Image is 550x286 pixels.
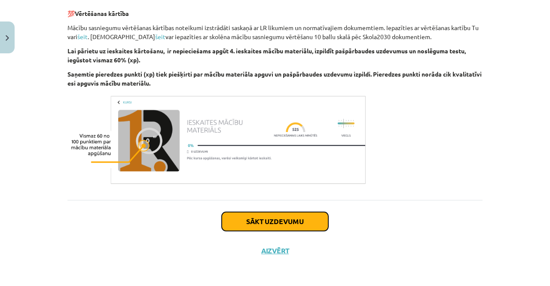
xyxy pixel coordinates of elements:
button: Aizvērt [259,246,291,255]
b: Saņemtie pieredzes punkti (xp) tiek piešķirti par mācību materiāla apguvi un pašpārbaudes uzdevum... [67,70,482,87]
a: šeit [155,33,165,40]
img: icon-close-lesson-0947bae3869378f0d4975bcd49f059093ad1ed9edebbc8119c70593378902aed.svg [6,35,9,41]
b: Vērtēšanas kārtība [75,9,129,17]
button: Sākt uzdevumu [222,212,328,231]
p: Mācību sasniegumu vērtēšanas kārtības noteikumi izstrādāti saskaņā ar LR likumiem un normatīvajie... [67,23,483,41]
b: Lai pārietu uz ieskaites kārtošanu, ir nepieciešams apgūt 4. ieskaites mācību materiālu, izpildīt... [67,47,466,64]
a: šeit [77,33,88,40]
